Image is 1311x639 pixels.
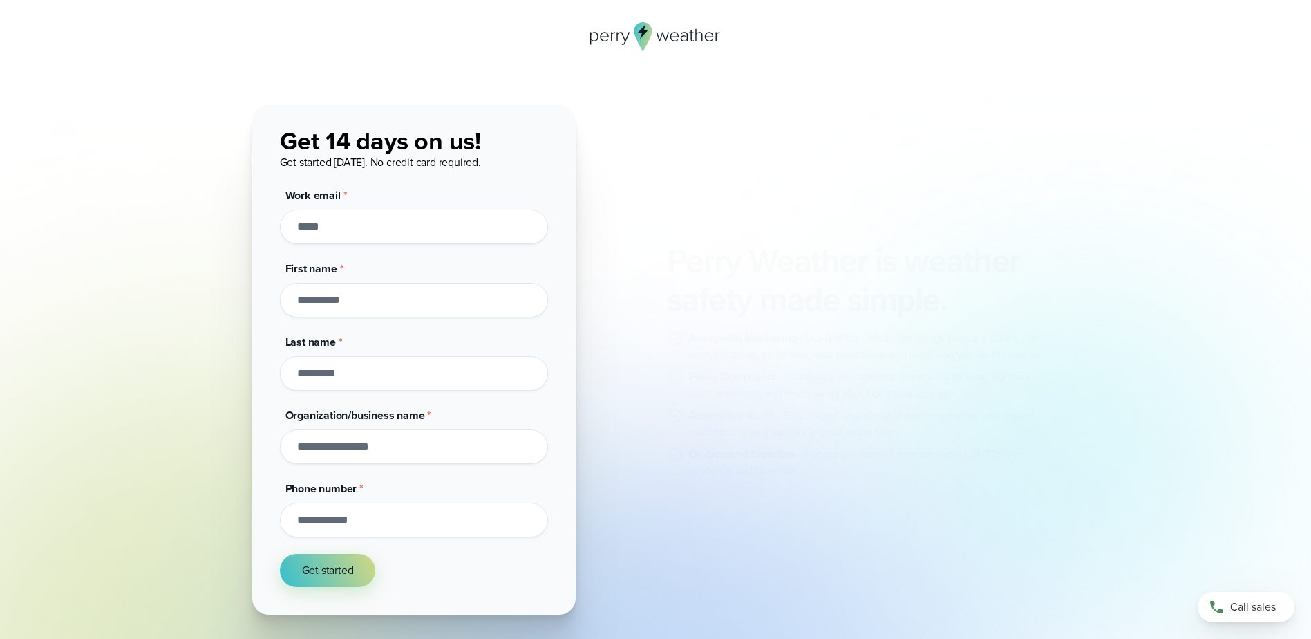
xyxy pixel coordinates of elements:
span: Last name [285,334,336,350]
span: Work email [285,187,341,203]
a: Call sales [1198,592,1294,622]
span: Phone number [285,481,357,497]
span: Get started [DATE]. No credit card required. [280,154,481,170]
span: First name [285,261,337,277]
span: Get 14 days on us! [280,122,481,159]
button: Get started [280,554,376,587]
span: Call sales [1230,599,1276,615]
span: Organization/business name [285,407,425,423]
span: Get started [302,562,354,579]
